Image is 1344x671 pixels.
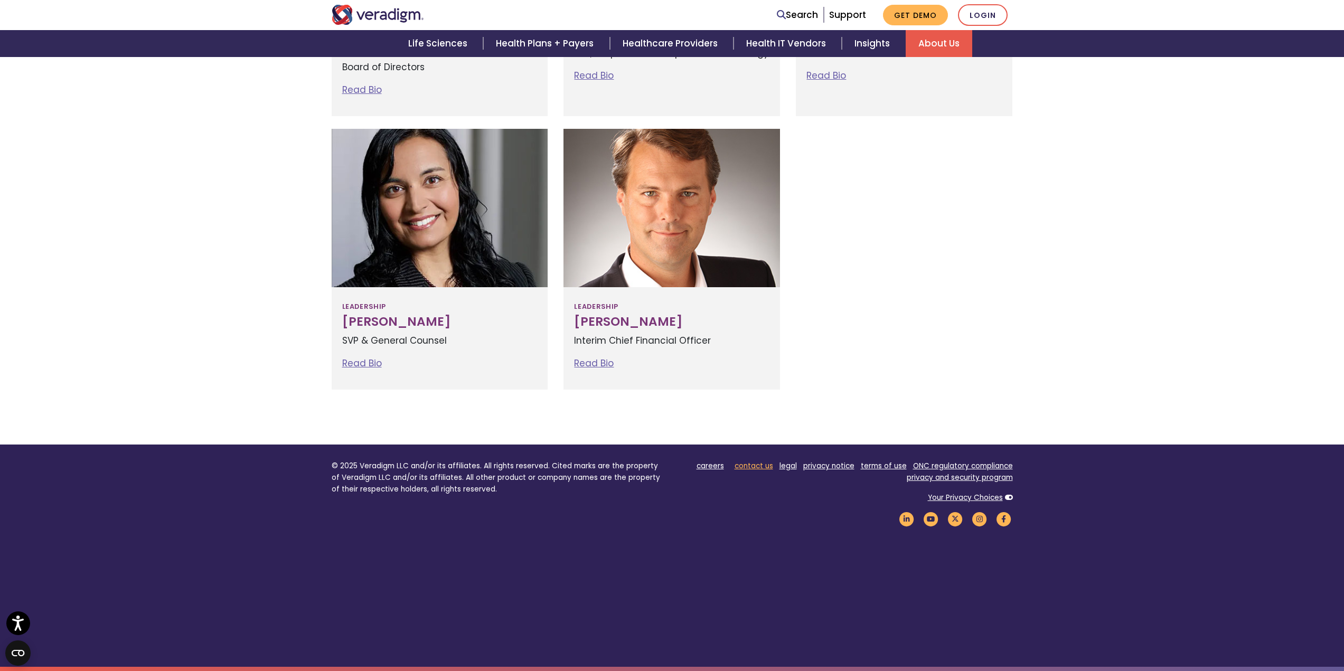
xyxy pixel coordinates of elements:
button: Open CMP widget [5,640,31,666]
a: Veradigm Facebook Link [995,514,1013,524]
h3: [PERSON_NAME] [574,315,769,329]
a: Veradigm Instagram Link [971,514,989,524]
a: contact us [735,461,773,471]
img: Veradigm logo [332,5,424,25]
a: Veradigm Twitter Link [946,514,964,524]
span: Leadership [574,298,618,315]
a: Login [958,4,1008,26]
a: Health Plans + Payers [483,30,609,57]
a: terms of use [861,461,907,471]
h3: [PERSON_NAME] [342,315,538,329]
a: Read Bio [574,69,614,82]
a: About Us [906,30,972,57]
a: Life Sciences [396,30,483,57]
a: Your Privacy Choices [928,493,1003,503]
p: Interim Chief Financial Officer [574,334,769,348]
a: Get Demo [883,5,948,25]
a: Read Bio [806,69,846,82]
a: careers [697,461,724,471]
a: Read Bio [342,357,382,370]
a: Veradigm LinkedIn Link [898,514,916,524]
a: Health IT Vendors [734,30,842,57]
a: Veradigm YouTube Link [922,514,940,524]
p: SVP & General Counsel [342,334,538,348]
p: Chief Executive Officer Board of Directors [342,46,538,74]
a: Read Bio [342,83,382,96]
a: Insights [842,30,906,57]
a: Healthcare Providers [610,30,734,57]
a: Search [777,8,818,22]
a: privacy notice [803,461,854,471]
a: Read Bio [574,357,614,370]
a: ONC regulatory compliance [913,461,1013,471]
a: legal [779,461,797,471]
a: privacy and security program [907,472,1013,483]
a: Support [829,8,866,21]
p: © 2025 Veradigm LLC and/or its affiliates. All rights reserved. Cited marks are the property of V... [332,460,664,495]
span: Leadership [342,298,386,315]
